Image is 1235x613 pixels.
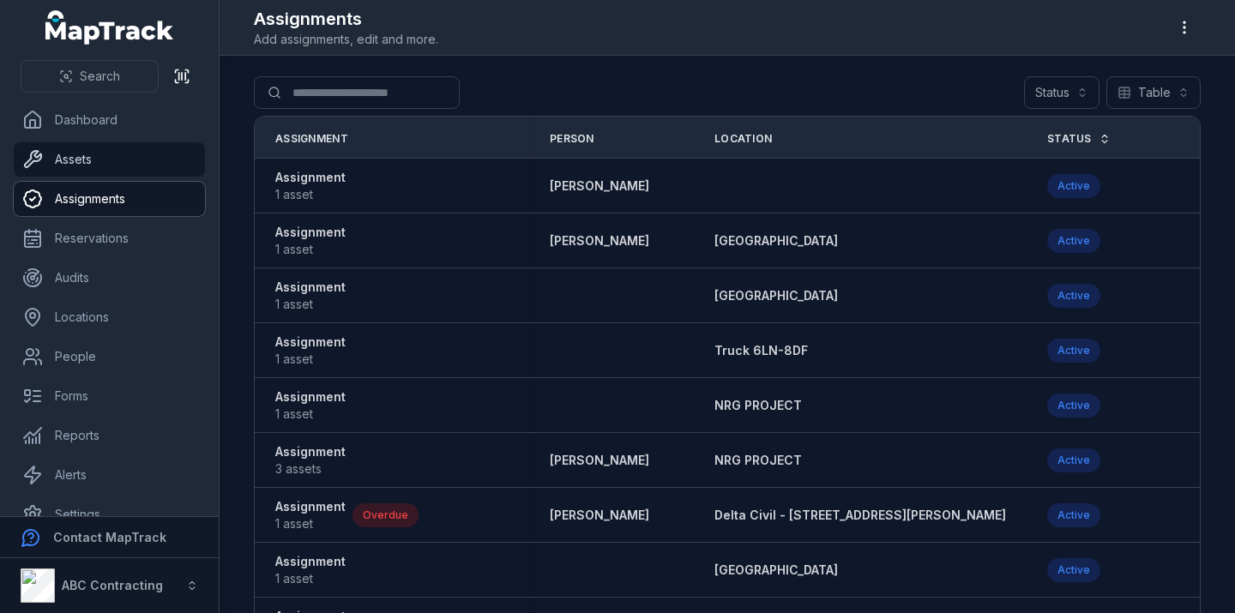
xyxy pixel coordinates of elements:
a: Delta Civil - [STREET_ADDRESS][PERSON_NAME] [714,507,1006,524]
a: People [14,340,205,374]
strong: Assignment [275,498,346,515]
a: Assignment1 asset [275,553,346,587]
a: [PERSON_NAME] [550,452,649,469]
strong: Assignment [275,553,346,570]
div: Active [1047,503,1100,527]
a: Status [1047,132,1111,146]
a: Assignment1 asset [275,224,346,258]
span: 1 asset [275,351,346,368]
a: Truck 6LN-8DF [714,342,808,359]
a: Forms [14,379,205,413]
div: Active [1047,394,1100,418]
span: Assignment [275,132,348,146]
a: Assignment3 assets [275,443,346,478]
span: 1 asset [275,186,346,203]
a: [PERSON_NAME] [550,177,649,195]
span: Search [80,68,120,85]
a: Assignments [14,182,205,216]
div: Active [1047,448,1100,472]
span: 3 assets [275,460,346,478]
span: 1 asset [275,406,346,423]
button: Status [1024,76,1099,109]
a: [GEOGRAPHIC_DATA] [714,287,838,304]
a: Alerts [14,458,205,492]
a: Audits [14,261,205,295]
div: Active [1047,339,1100,363]
a: [GEOGRAPHIC_DATA] [714,232,838,249]
a: [GEOGRAPHIC_DATA] [714,562,838,579]
span: Status [1047,132,1092,146]
strong: Assignment [275,279,346,296]
a: Assets [14,142,205,177]
span: 1 asset [275,296,346,313]
h2: Assignments [254,7,438,31]
span: Location [714,132,772,146]
strong: Assignment [275,443,346,460]
div: Active [1047,558,1100,582]
div: Active [1047,284,1100,308]
span: NRG PROJECT [714,453,802,467]
button: Search [21,60,159,93]
a: Assignment1 asset [275,279,346,313]
a: NRG PROJECT [714,452,802,469]
strong: Assignment [275,224,346,241]
a: MapTrack [45,10,174,45]
a: [PERSON_NAME] [550,507,649,524]
span: [GEOGRAPHIC_DATA] [714,288,838,303]
strong: Assignment [275,388,346,406]
span: Truck 6LN-8DF [714,343,808,358]
span: Delta Civil - [STREET_ADDRESS][PERSON_NAME] [714,508,1006,522]
button: Table [1106,76,1201,109]
a: NRG PROJECT [714,397,802,414]
div: Active [1047,229,1100,253]
strong: ABC Contracting [62,578,163,592]
span: [GEOGRAPHIC_DATA] [714,562,838,577]
span: NRG PROJECT [714,398,802,412]
a: Locations [14,300,205,334]
span: 1 asset [275,570,346,587]
span: Person [550,132,594,146]
a: Dashboard [14,103,205,137]
span: Add assignments, edit and more. [254,31,438,48]
strong: Assignment [275,169,346,186]
a: Assignment1 asset [275,169,346,203]
strong: Assignment [275,334,346,351]
strong: Contact MapTrack [53,530,166,544]
span: 1 asset [275,241,346,258]
a: Assignment1 asset [275,498,346,532]
a: Reservations [14,221,205,255]
a: Assignment1 asset [275,388,346,423]
a: Assignment1 asset [275,334,346,368]
div: Overdue [352,503,419,527]
span: 1 asset [275,515,346,532]
a: [PERSON_NAME] [550,232,649,249]
a: Settings [14,497,205,532]
span: [GEOGRAPHIC_DATA] [714,233,838,248]
div: Active [1047,174,1100,198]
a: Reports [14,418,205,453]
